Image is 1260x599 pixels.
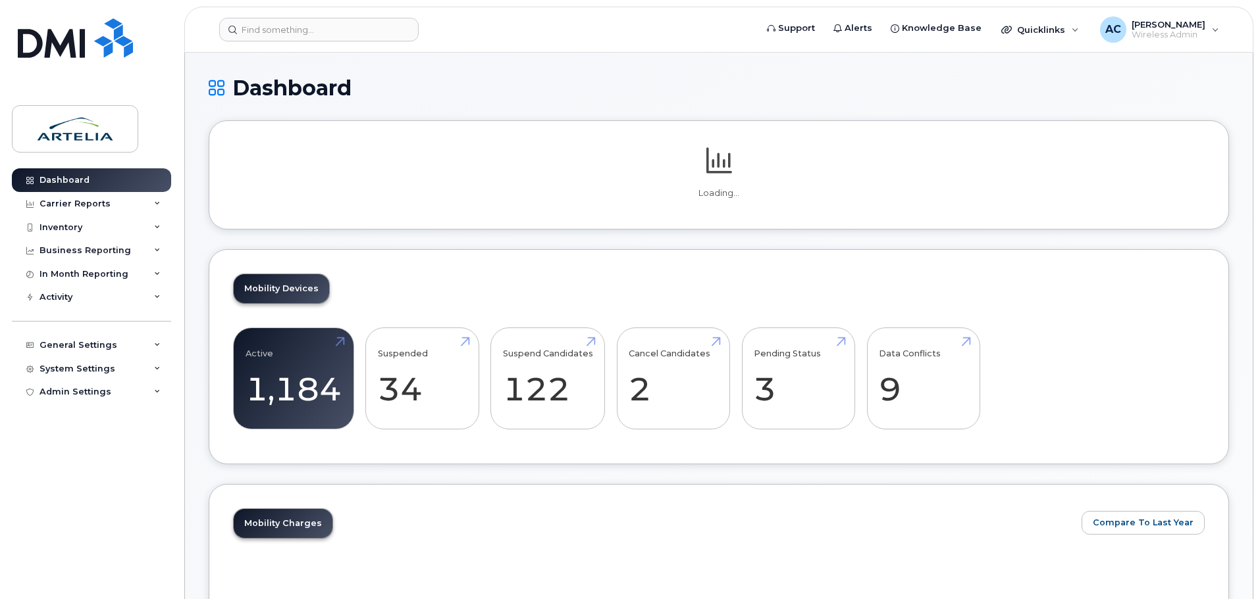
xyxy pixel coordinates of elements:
span: Compare To Last Year [1093,516,1194,529]
p: Loading... [233,187,1205,199]
h1: Dashboard [209,76,1229,99]
a: Suspend Candidates 122 [503,335,593,422]
a: Mobility Devices [234,274,329,303]
a: Data Conflicts 9 [879,335,968,422]
a: Pending Status 3 [754,335,843,422]
button: Compare To Last Year [1082,511,1205,535]
a: Suspended 34 [378,335,467,422]
a: Active 1,184 [246,335,342,422]
a: Cancel Candidates 2 [629,335,718,422]
a: Mobility Charges [234,509,332,538]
